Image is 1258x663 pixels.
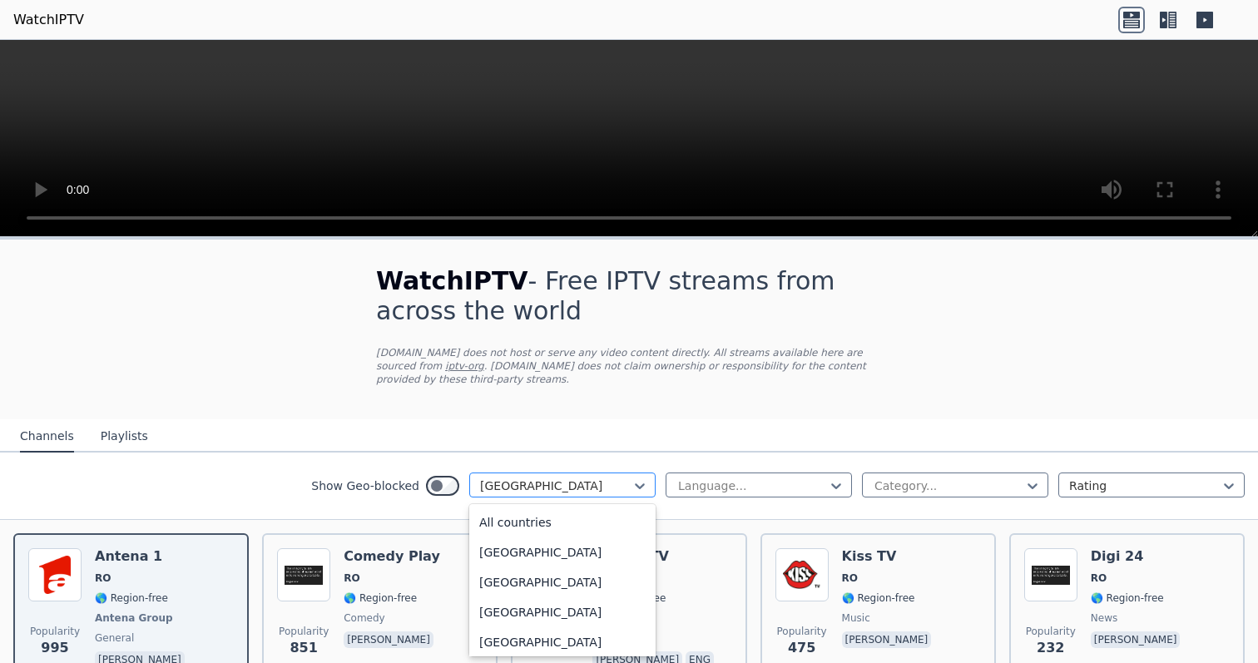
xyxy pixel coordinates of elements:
[469,537,656,567] div: [GEOGRAPHIC_DATA]
[311,477,419,494] label: Show Geo-blocked
[1037,638,1064,658] span: 232
[95,571,111,585] span: RO
[376,266,528,295] span: WatchIPTV
[376,266,882,326] h1: - Free IPTV streams from across the world
[95,548,188,565] h6: Antena 1
[1091,548,1184,565] h6: Digi 24
[842,571,858,585] span: RO
[842,548,935,565] h6: Kiss TV
[95,611,173,625] span: Antena Group
[469,597,656,627] div: [GEOGRAPHIC_DATA]
[1024,548,1077,601] img: Digi 24
[290,638,317,658] span: 851
[842,631,932,648] p: [PERSON_NAME]
[469,627,656,657] div: [GEOGRAPHIC_DATA]
[1091,631,1181,648] p: [PERSON_NAME]
[376,346,882,386] p: [DOMAIN_NAME] does not host or serve any video content directly. All streams available here are s...
[1091,571,1107,585] span: RO
[777,625,827,638] span: Popularity
[1091,591,1164,605] span: 🌎 Region-free
[344,571,359,585] span: RO
[788,638,815,658] span: 475
[445,360,484,372] a: iptv-org
[1026,625,1076,638] span: Popularity
[344,548,440,565] h6: Comedy Play
[277,548,330,601] img: Comedy Play
[13,10,84,30] a: WatchIPTV
[842,591,915,605] span: 🌎 Region-free
[842,611,870,625] span: music
[28,548,82,601] img: Antena 1
[20,421,74,453] button: Channels
[95,631,134,645] span: general
[95,591,168,605] span: 🌎 Region-free
[344,611,385,625] span: comedy
[344,631,433,648] p: [PERSON_NAME]
[279,625,329,638] span: Popularity
[1091,611,1117,625] span: news
[41,638,68,658] span: 995
[469,507,656,537] div: All countries
[101,421,148,453] button: Playlists
[775,548,829,601] img: Kiss TV
[344,591,417,605] span: 🌎 Region-free
[469,567,656,597] div: [GEOGRAPHIC_DATA]
[30,625,80,638] span: Popularity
